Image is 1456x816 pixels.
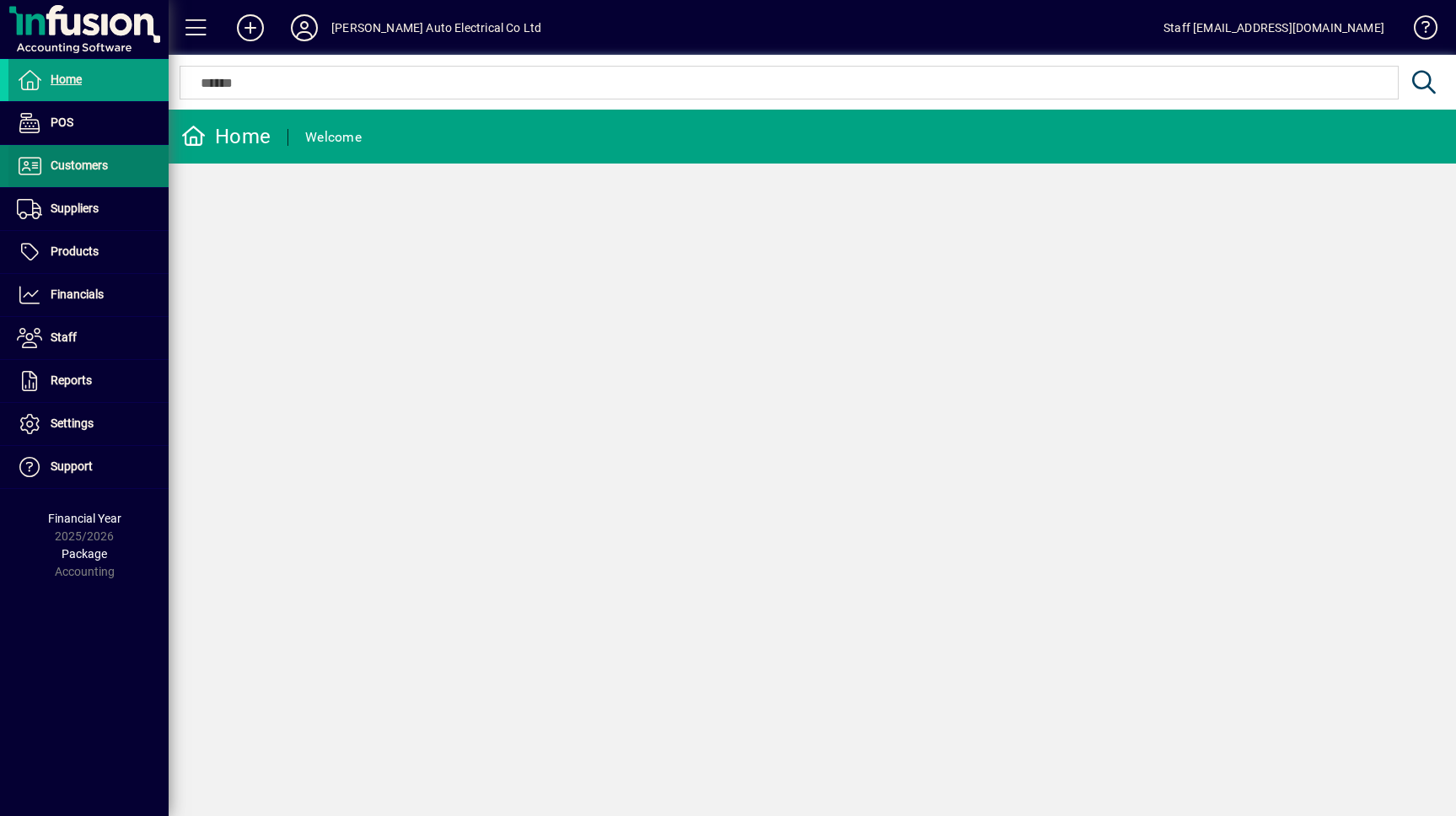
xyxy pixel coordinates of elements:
div: [PERSON_NAME] Auto Electrical Co Ltd [331,14,541,41]
a: Support [8,446,169,488]
span: POS [51,115,73,129]
span: Settings [51,416,94,430]
button: Profile [277,13,331,43]
a: Reports [8,360,169,402]
span: Reports [51,373,92,387]
a: Products [8,231,169,273]
a: Knowledge Base [1401,3,1435,58]
div: Staff [EMAIL_ADDRESS][DOMAIN_NAME] [1163,14,1384,41]
a: Suppliers [8,188,169,230]
span: Package [62,547,107,561]
a: Financials [8,274,169,316]
span: Products [51,244,99,258]
span: Customers [51,158,108,172]
a: Settings [8,403,169,445]
span: Financials [51,287,104,301]
span: Staff [51,330,77,344]
span: Financial Year [48,512,121,525]
a: Staff [8,317,169,359]
a: Customers [8,145,169,187]
button: Add [223,13,277,43]
span: Support [51,459,93,473]
div: Welcome [305,124,362,151]
span: Home [51,72,82,86]
a: POS [8,102,169,144]
div: Home [181,123,271,150]
span: Suppliers [51,201,99,215]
